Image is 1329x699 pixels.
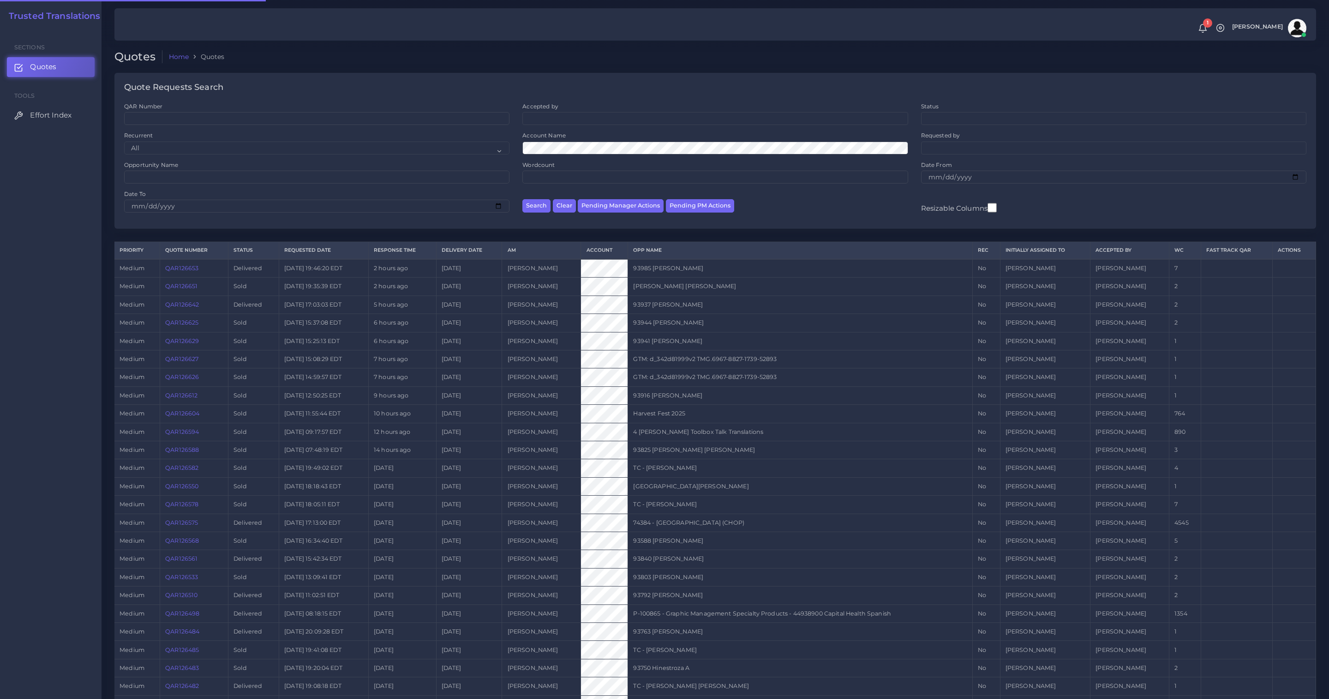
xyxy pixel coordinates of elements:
td: 3 [1169,441,1201,459]
td: [PERSON_NAME] [1000,623,1090,641]
td: [PERSON_NAME] [502,532,581,550]
td: [PERSON_NAME] [502,314,581,332]
td: No [973,386,1000,404]
td: [PERSON_NAME] [1000,441,1090,459]
td: [DATE] 13:09:41 EDT [279,568,368,586]
button: Search [522,199,551,213]
a: QAR126612 [165,392,198,399]
td: 93944 [PERSON_NAME] [628,314,973,332]
td: [PERSON_NAME] [PERSON_NAME] [628,278,973,296]
td: [DATE] 09:17:57 EDT [279,423,368,441]
a: QAR126568 [165,537,199,544]
td: Sold [228,532,279,550]
td: P-100865 - Graphic Management Specialty Products - 44938900 Capital Health Spanish [628,604,973,622]
td: [PERSON_NAME] [1090,332,1169,350]
td: [DATE] [436,314,502,332]
a: QAR126483 [165,664,199,671]
button: Clear [553,199,576,213]
td: 4545 [1169,514,1201,532]
td: [PERSON_NAME] [502,550,581,568]
td: Sold [228,496,279,514]
td: 93588 [PERSON_NAME] [628,532,973,550]
td: Harvest Fest 2025 [628,405,973,423]
span: medium [120,301,144,308]
td: 14 hours ago [368,441,436,459]
td: 1 [1169,350,1201,368]
td: 93937 [PERSON_NAME] [628,296,973,314]
td: [PERSON_NAME] [1000,568,1090,586]
td: Sold [228,568,279,586]
td: 9 hours ago [368,386,436,404]
td: Sold [228,477,279,495]
td: [DATE] [368,623,436,641]
td: [DATE] [436,514,502,532]
td: [DATE] [436,441,502,459]
td: No [973,441,1000,459]
span: Effort Index [30,110,72,120]
td: [DATE] [436,532,502,550]
td: 764 [1169,405,1201,423]
td: 2 [1169,278,1201,296]
a: QAR126604 [165,410,199,417]
a: QAR126627 [165,355,198,362]
td: 1 [1169,386,1201,404]
td: [DATE] [436,568,502,586]
a: Effort Index [7,106,95,125]
td: [PERSON_NAME] [1000,586,1090,604]
th: Priority [114,242,160,259]
td: [DATE] [436,259,502,278]
td: Delivered [228,604,279,622]
td: [DATE] [368,604,436,622]
td: [PERSON_NAME] [1000,459,1090,477]
span: medium [120,464,144,471]
th: Opp Name [628,242,973,259]
td: [PERSON_NAME] [502,332,581,350]
td: Sold [228,386,279,404]
a: 1 [1195,24,1211,33]
td: 4 [1169,459,1201,477]
td: [PERSON_NAME] [1090,477,1169,495]
span: medium [120,392,144,399]
td: Sold [228,314,279,332]
th: REC [973,242,1000,259]
a: QAR126510 [165,592,198,598]
td: [DATE] [368,459,436,477]
td: [PERSON_NAME] [1000,332,1090,350]
td: No [973,368,1000,386]
td: [DATE] 07:48:19 EDT [279,441,368,459]
td: TC - [PERSON_NAME] [628,459,973,477]
td: No [973,586,1000,604]
input: Resizable Columns [988,202,997,213]
a: QAR126651 [165,283,198,290]
td: 2 [1169,314,1201,332]
span: medium [120,537,144,544]
label: Account Name [522,131,566,139]
span: Tools [14,92,35,99]
td: [DATE] [436,278,502,296]
td: [PERSON_NAME] [502,496,581,514]
td: No [973,514,1000,532]
td: [DATE] [368,568,436,586]
td: Delivered [228,623,279,641]
span: Sections [14,44,45,51]
td: Sold [228,405,279,423]
th: Quote Number [160,242,228,259]
td: [DATE] [436,477,502,495]
td: 7 hours ago [368,350,436,368]
a: Trusted Translations [2,11,101,22]
td: [PERSON_NAME] [502,259,581,278]
td: [PERSON_NAME] [1090,350,1169,368]
td: 6 hours ago [368,332,436,350]
td: [DATE] 15:25:13 EDT [279,332,368,350]
td: [DATE] 19:49:02 EDT [279,459,368,477]
td: [DATE] 19:35:39 EDT [279,278,368,296]
td: [PERSON_NAME] [502,386,581,404]
td: 93941 [PERSON_NAME] [628,332,973,350]
th: Accepted by [1090,242,1169,259]
td: [PERSON_NAME] [502,477,581,495]
td: [DATE] 17:03:03 EDT [279,296,368,314]
td: 93792 [PERSON_NAME] [628,586,973,604]
a: QAR126484 [165,628,199,635]
a: QAR126498 [165,610,199,617]
td: 93985 [PERSON_NAME] [628,259,973,278]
